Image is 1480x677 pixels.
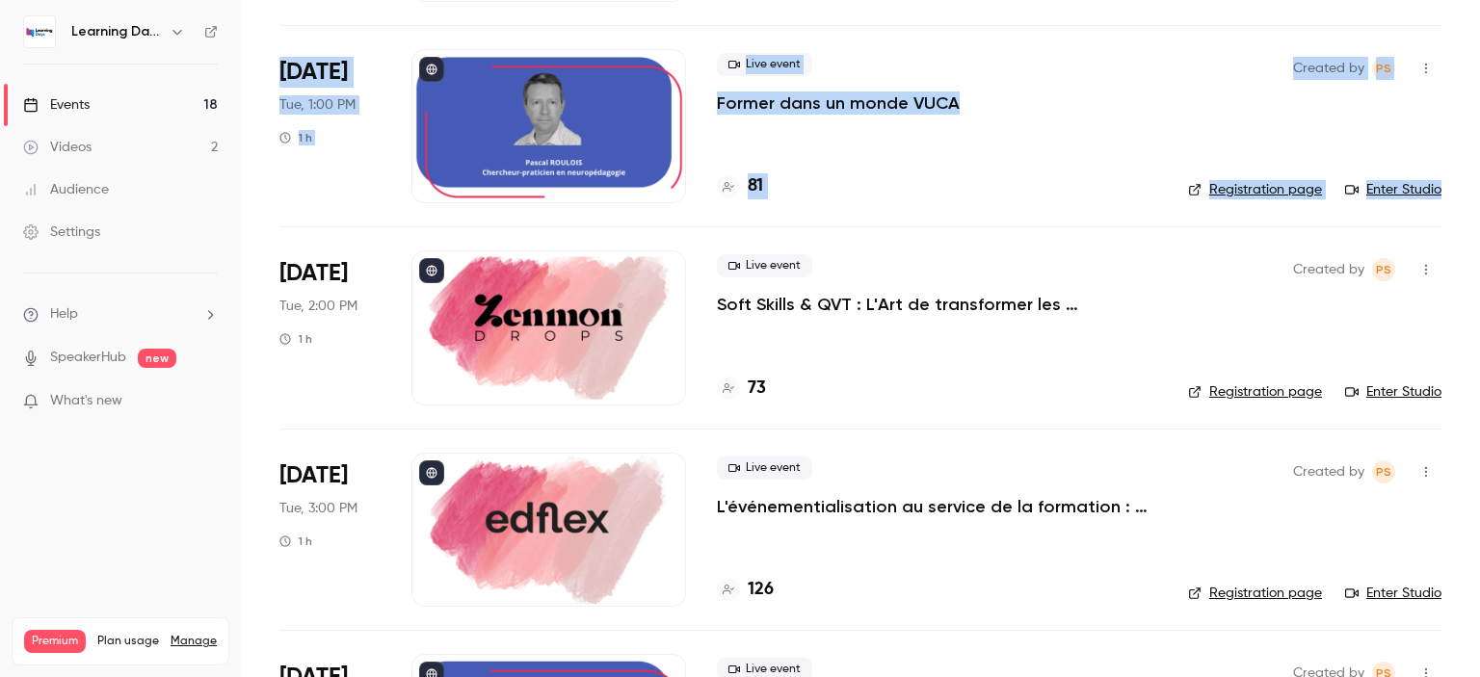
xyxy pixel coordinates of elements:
[717,91,960,115] a: Former dans un monde VUCA
[279,49,381,203] div: Oct 7 Tue, 1:00 PM (Europe/Paris)
[717,254,812,277] span: Live event
[279,57,348,88] span: [DATE]
[279,453,381,607] div: Oct 7 Tue, 3:00 PM (Europe/Paris)
[279,258,348,289] span: [DATE]
[279,534,312,549] div: 1 h
[1293,258,1364,281] span: Created by
[31,50,46,65] img: website_grey.svg
[748,376,766,402] h4: 73
[171,634,217,649] a: Manage
[717,53,812,76] span: Live event
[71,22,162,41] h6: Learning Days
[1188,382,1322,402] a: Registration page
[279,331,312,347] div: 1 h
[24,16,55,47] img: Learning Days
[279,297,357,316] span: Tue, 2:00 PM
[99,114,148,126] div: Domaine
[50,391,122,411] span: What's new
[23,138,92,157] div: Videos
[717,293,1157,316] a: Soft Skills & QVT : L'Art de transformer les compétences humaines en levier de bien-être et perfo...
[50,304,78,325] span: Help
[1372,57,1395,80] span: Prad Selvarajah
[717,495,1157,518] a: L'événementialisation au service de la formation : engagez vos apprenants tout au long de l’année
[1376,258,1391,281] span: PS
[717,173,763,199] a: 81
[1345,584,1441,603] a: Enter Studio
[279,130,312,145] div: 1 h
[78,112,93,127] img: tab_domain_overview_orange.svg
[279,95,356,115] span: Tue, 1:00 PM
[23,180,109,199] div: Audience
[50,348,126,368] a: SpeakerHub
[50,50,218,65] div: Domaine: [DOMAIN_NAME]
[1376,460,1391,483] span: PS
[717,577,774,603] a: 126
[748,577,774,603] h4: 126
[31,31,46,46] img: logo_orange.svg
[1293,460,1364,483] span: Created by
[279,250,381,404] div: Oct 7 Tue, 2:00 PM (Europe/Paris)
[54,31,94,46] div: v 4.0.25
[1372,460,1395,483] span: Prad Selvarajah
[717,376,766,402] a: 73
[748,173,763,199] h4: 81
[138,349,176,368] span: new
[1188,180,1322,199] a: Registration page
[1372,258,1395,281] span: Prad Selvarajah
[97,634,159,649] span: Plan usage
[1345,180,1441,199] a: Enter Studio
[1293,57,1364,80] span: Created by
[717,456,812,480] span: Live event
[219,112,234,127] img: tab_keywords_by_traffic_grey.svg
[23,222,100,242] div: Settings
[195,393,218,410] iframe: Noticeable Trigger
[240,114,295,126] div: Mots-clés
[1376,57,1391,80] span: PS
[279,499,357,518] span: Tue, 3:00 PM
[23,304,218,325] li: help-dropdown-opener
[1188,584,1322,603] a: Registration page
[279,460,348,491] span: [DATE]
[23,95,90,115] div: Events
[24,630,86,653] span: Premium
[1345,382,1441,402] a: Enter Studio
